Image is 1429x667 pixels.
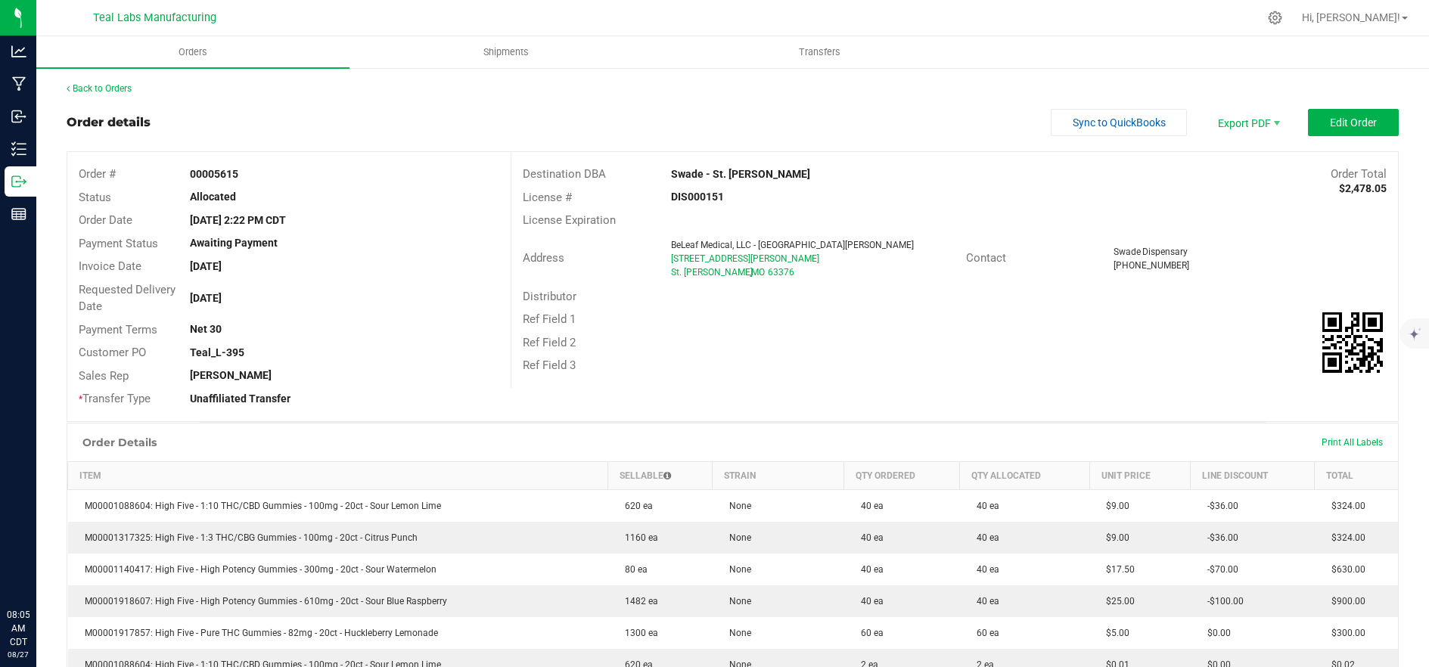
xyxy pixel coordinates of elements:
[1073,116,1166,129] span: Sync to QuickBooks
[67,83,132,94] a: Back to Orders
[1330,116,1377,129] span: Edit Order
[158,45,228,59] span: Orders
[1322,312,1383,373] qrcode: 00005615
[969,501,999,511] span: 40 ea
[1266,11,1285,25] div: Manage settings
[1308,109,1399,136] button: Edit Order
[1324,501,1365,511] span: $324.00
[1322,437,1383,448] span: Print All Labels
[1302,11,1400,23] span: Hi, [PERSON_NAME]!
[853,501,884,511] span: 40 ea
[844,461,960,489] th: Qty Ordered
[853,596,884,607] span: 40 ea
[617,501,653,511] span: 620 ea
[79,283,176,314] span: Requested Delivery Date
[79,323,157,337] span: Payment Terms
[1098,501,1129,511] span: $9.00
[190,369,272,381] strong: [PERSON_NAME]
[79,191,111,204] span: Status
[523,213,616,227] span: License Expiration
[36,36,349,68] a: Orders
[67,113,151,132] div: Order details
[608,461,713,489] th: Sellable
[722,564,751,575] span: None
[671,191,724,203] strong: DIS000151
[671,267,753,278] span: St. [PERSON_NAME]
[663,36,976,68] a: Transfers
[77,501,441,511] span: M00001088604: High Five - 1:10 THC/CBD Gummies - 100mg - 20ct - Sour Lemon Lime
[68,461,608,489] th: Item
[722,628,751,638] span: None
[617,532,658,543] span: 1160 ea
[617,564,648,575] span: 80 ea
[11,141,26,157] inline-svg: Inventory
[1339,182,1387,194] strong: $2,478.05
[463,45,549,59] span: Shipments
[1142,247,1188,257] span: Dispensary
[617,596,658,607] span: 1482 ea
[1324,532,1365,543] span: $324.00
[77,596,447,607] span: M00001918607: High Five - High Potency Gummies - 610mg - 20ct - Sour Blue Raspberry
[1315,461,1398,489] th: Total
[1200,532,1238,543] span: -$36.00
[713,461,844,489] th: Strain
[523,336,576,349] span: Ref Field 2
[1200,564,1238,575] span: -$70.00
[77,628,438,638] span: M00001917857: High Five - Pure THC Gummies - 82mg - 20ct - Huckleberry Lemonade
[79,259,141,273] span: Invoice Date
[79,213,132,227] span: Order Date
[523,312,576,326] span: Ref Field 1
[523,290,576,303] span: Distributor
[853,628,884,638] span: 60 ea
[11,44,26,59] inline-svg: Analytics
[1200,628,1231,638] span: $0.00
[190,191,236,203] strong: Allocated
[1331,167,1387,181] span: Order Total
[1114,247,1141,257] span: Swade
[1202,109,1293,136] li: Export PDF
[15,546,61,591] iframe: Resource center
[82,436,157,448] h1: Order Details
[1324,628,1365,638] span: $300.00
[1324,564,1365,575] span: $630.00
[523,167,606,181] span: Destination DBA
[1322,312,1383,373] img: Scan me!
[190,260,222,272] strong: [DATE]
[1089,461,1191,489] th: Unit Price
[722,501,751,511] span: None
[79,392,151,405] span: Transfer Type
[190,214,286,226] strong: [DATE] 2:22 PM CDT
[1098,532,1129,543] span: $9.00
[79,346,146,359] span: Customer PO
[77,564,436,575] span: M00001140417: High Five - High Potency Gummies - 300mg - 20ct - Sour Watermelon
[1324,596,1365,607] span: $900.00
[1051,109,1187,136] button: Sync to QuickBooks
[1098,564,1135,575] span: $17.50
[853,532,884,543] span: 40 ea
[969,628,999,638] span: 60 ea
[11,174,26,189] inline-svg: Outbound
[853,564,884,575] span: 40 ea
[190,168,238,180] strong: 00005615
[1191,461,1315,489] th: Line Discount
[77,532,418,543] span: M00001317325: High Five - 1:3 THC/CBG Gummies - 100mg - 20ct - Citrus Punch
[190,323,222,335] strong: Net 30
[7,649,30,660] p: 08/27
[190,237,278,249] strong: Awaiting Payment
[617,628,658,638] span: 1300 ea
[751,267,765,278] span: MO
[1098,628,1129,638] span: $5.00
[190,392,290,405] strong: Unaffiliated Transfer
[1200,596,1244,607] span: -$100.00
[523,358,576,372] span: Ref Field 3
[969,532,999,543] span: 40 ea
[1114,260,1189,271] span: [PHONE_NUMBER]
[190,346,244,358] strong: Teal_L-395
[93,11,216,24] span: Teal Labs Manufacturing
[7,608,30,649] p: 08:05 AM CDT
[671,168,810,180] strong: Swade - St. [PERSON_NAME]
[79,167,116,181] span: Order #
[671,240,914,250] span: BeLeaf Medical, LLC - [GEOGRAPHIC_DATA][PERSON_NAME]
[768,267,794,278] span: 63376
